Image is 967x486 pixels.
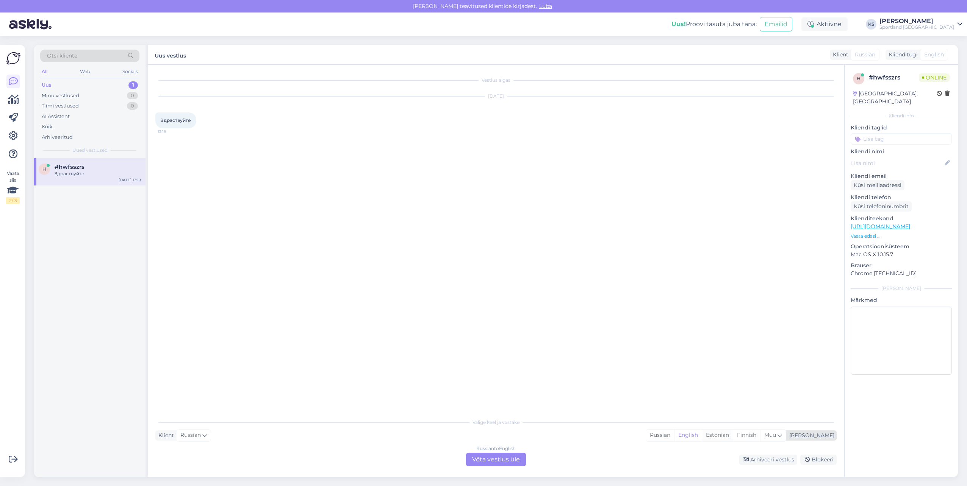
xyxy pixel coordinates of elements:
span: Online [919,73,950,82]
div: KS [866,19,876,30]
p: Brauser [851,262,952,269]
button: Emailid [760,17,792,31]
div: Web [78,67,92,76]
p: Kliendi nimi [851,148,952,156]
input: Lisa nimi [851,159,943,167]
div: [DATE] [155,93,837,100]
p: Mac OS X 10.15.7 [851,251,952,259]
div: Küsi meiliaadressi [851,180,904,190]
div: [PERSON_NAME] [851,285,952,292]
div: [GEOGRAPHIC_DATA], [GEOGRAPHIC_DATA] [853,90,937,106]
span: Uued vestlused [72,147,108,154]
div: Kliendi info [851,112,952,119]
div: Klient [830,51,848,59]
div: Blokeeri [800,455,837,465]
div: Võta vestlus üle [466,453,526,466]
div: Vaata siia [6,170,20,204]
span: Otsi kliente [47,52,77,60]
input: Lisa tag [851,133,952,145]
a: [URL][DOMAIN_NAME] [851,223,910,230]
span: Здраствуйте [161,117,191,123]
div: 0 [127,102,138,110]
span: #hwfsszrs [55,164,84,170]
div: Socials [121,67,139,76]
div: Arhiveeri vestlus [739,455,797,465]
span: English [924,51,944,59]
span: h [42,166,46,172]
span: Muu [764,431,776,438]
label: Uus vestlus [155,50,186,60]
p: Märkmed [851,296,952,304]
div: Valige keel ja vastake [155,419,837,426]
span: Russian [180,431,201,439]
div: AI Assistent [42,113,70,120]
b: Uus! [671,20,686,28]
p: Vaata edasi ... [851,233,952,240]
p: Klienditeekond [851,215,952,223]
span: Russian [855,51,875,59]
div: Russian to English [476,445,516,452]
p: Chrome [TECHNICAL_ID] [851,269,952,277]
span: Luba [537,3,554,9]
div: Estonian [702,430,733,441]
div: Sportland [GEOGRAPHIC_DATA] [879,24,954,30]
div: Uus [42,81,52,89]
div: Minu vestlused [42,92,79,100]
div: [DATE] 13:19 [119,177,141,183]
div: 0 [127,92,138,100]
div: English [674,430,702,441]
div: Küsi telefoninumbrit [851,201,912,212]
div: Klienditugi [886,51,918,59]
div: Vestlus algas [155,77,837,84]
img: Askly Logo [6,51,20,65]
p: Kliendi telefon [851,193,952,201]
div: Tiimi vestlused [42,102,79,110]
div: Здраствуйте [55,170,141,177]
div: Proovi tasuta juba täna: [671,20,757,29]
div: All [40,67,49,76]
div: Finnish [733,430,760,441]
div: 2 / 3 [6,197,20,204]
div: Klient [155,431,174,439]
div: Russian [646,430,674,441]
span: h [857,76,861,81]
div: # hwfsszrs [869,73,919,82]
a: [PERSON_NAME]Sportland [GEOGRAPHIC_DATA] [879,18,962,30]
div: 1 [128,81,138,89]
div: Arhiveeritud [42,134,73,141]
span: 13:19 [158,129,186,134]
div: Aktiivne [801,17,848,31]
p: Operatsioonisüsteem [851,243,952,251]
div: [PERSON_NAME] [879,18,954,24]
p: Kliendi email [851,172,952,180]
div: Kõik [42,123,53,131]
div: [PERSON_NAME] [786,431,834,439]
p: Kliendi tag'id [851,124,952,132]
